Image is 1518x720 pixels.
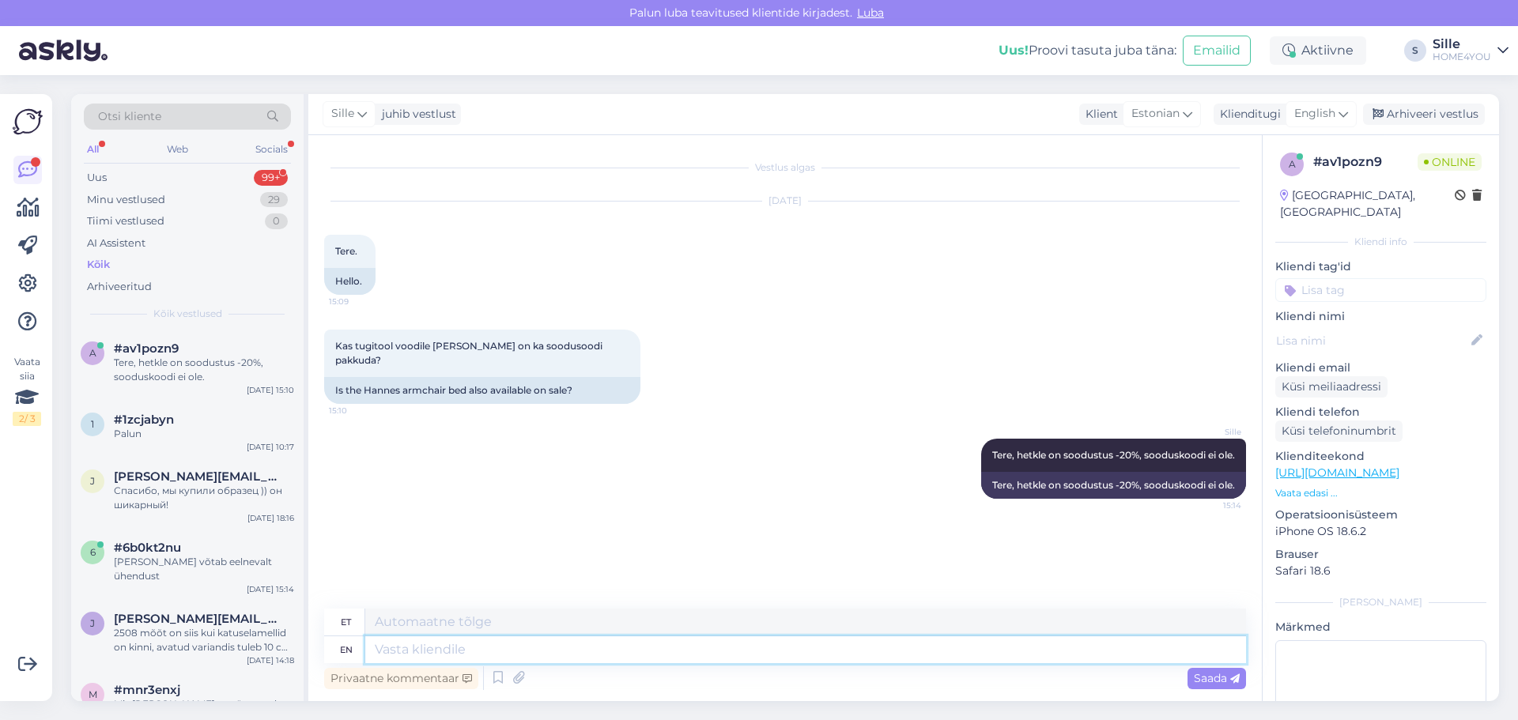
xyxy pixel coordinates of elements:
[992,449,1235,461] span: Tere, hetkle on soodustus -20%, sooduskoodi ei ole.
[1275,420,1403,442] div: Küsi telefoninumbrit
[114,341,179,356] span: #av1pozn9
[1275,563,1486,579] p: Safari 18.6
[1280,187,1455,221] div: [GEOGRAPHIC_DATA], [GEOGRAPHIC_DATA]
[335,340,605,366] span: Kas tugitool voodile [PERSON_NAME] on ka soodusoodi pakkuda?
[114,555,294,583] div: [PERSON_NAME] võtab eelnevalt ühendust
[324,268,376,295] div: Hello.
[1289,158,1296,170] span: a
[1270,36,1366,65] div: Aktiivne
[90,546,96,558] span: 6
[252,139,291,160] div: Socials
[1313,153,1418,172] div: # av1pozn9
[247,654,294,666] div: [DATE] 14:18
[1182,426,1241,438] span: Sille
[1275,360,1486,376] p: Kliendi email
[340,636,353,663] div: en
[376,106,456,123] div: juhib vestlust
[87,170,107,186] div: Uus
[90,617,95,629] span: j
[331,105,354,123] span: Sille
[335,245,357,257] span: Tere.
[999,41,1176,60] div: Proovi tasuta juba täna:
[1433,51,1491,63] div: HOME4YOU
[1275,258,1486,275] p: Kliendi tag'id
[84,139,102,160] div: All
[1275,308,1486,325] p: Kliendi nimi
[87,279,152,295] div: Arhiveeritud
[852,6,889,20] span: Luba
[329,296,388,307] span: 15:09
[1276,332,1468,349] input: Lisa nimi
[1275,486,1486,500] p: Vaata edasi ...
[1275,546,1486,563] p: Brauser
[91,418,94,430] span: 1
[13,355,41,426] div: Vaata siia
[1433,38,1491,51] div: Sille
[87,236,145,251] div: AI Assistent
[87,213,164,229] div: Tiimi vestlused
[981,472,1246,499] div: Tere, hetkle on soodustus -20%, sooduskoodi ei ole.
[1363,104,1485,125] div: Arhiveeri vestlus
[1275,278,1486,302] input: Lisa tag
[114,469,278,484] span: jelena.sein@mail.ee
[89,347,96,359] span: a
[164,139,191,160] div: Web
[90,475,95,487] span: j
[114,683,180,697] span: #mnr3enxj
[247,441,294,453] div: [DATE] 10:17
[324,668,478,689] div: Privaatne kommentaar
[1275,595,1486,609] div: [PERSON_NAME]
[324,377,640,404] div: Is the Hannes armchair bed also available on sale?
[1194,671,1240,685] span: Saada
[329,405,388,417] span: 15:10
[87,192,165,208] div: Minu vestlused
[114,356,294,384] div: Tere, hetkle on soodustus -20%, sooduskoodi ei ole.
[114,626,294,654] div: 2508 mõõt on siis kui katuselamellid on kinni, avatud variandis tuleb 10 cm juurde.
[1182,499,1241,511] span: 15:14
[1294,105,1335,123] span: English
[1275,507,1486,523] p: Operatsioonisüsteem
[1404,40,1426,62] div: S
[114,413,174,427] span: #1zcjabyn
[1275,235,1486,249] div: Kliendi info
[87,257,110,273] div: Kõik
[1275,404,1486,420] p: Kliendi telefon
[13,107,43,137] img: Askly Logo
[114,427,294,441] div: Palun
[341,609,351,635] div: et
[260,192,288,208] div: 29
[254,170,288,186] div: 99+
[1131,105,1180,123] span: Estonian
[1418,153,1482,171] span: Online
[13,412,41,426] div: 2 / 3
[1433,38,1509,63] a: SilleHOME4YOU
[324,194,1246,208] div: [DATE]
[114,612,278,626] span: janika@madmoto.ee
[324,160,1246,175] div: Vestlus algas
[1275,523,1486,540] p: iPhone OS 18.6.2
[1079,106,1118,123] div: Klient
[1183,36,1251,66] button: Emailid
[1275,448,1486,465] p: Klienditeekond
[1275,376,1388,398] div: Küsi meiliaadressi
[114,541,181,555] span: #6b0kt2nu
[153,307,222,321] span: Kõik vestlused
[265,213,288,229] div: 0
[1214,106,1281,123] div: Klienditugi
[98,108,161,125] span: Otsi kliente
[89,688,97,700] span: m
[114,484,294,512] div: Спасибо, мы купили образец )) он шикарный!
[247,583,294,595] div: [DATE] 15:14
[247,512,294,524] div: [DATE] 18:16
[1275,466,1399,480] a: [URL][DOMAIN_NAME]
[999,43,1029,58] b: Uus!
[1275,619,1486,635] p: Märkmed
[247,384,294,396] div: [DATE] 15:10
